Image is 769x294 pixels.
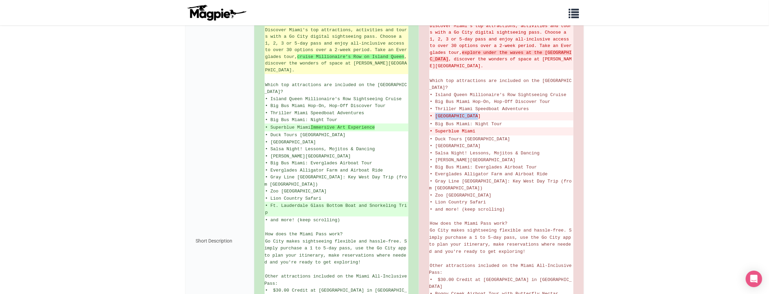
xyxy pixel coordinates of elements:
span: • Zoo [GEOGRAPHIC_DATA] [265,189,327,194]
span: • Island Queen Millionaire's Row Sightseeing Cruise [265,96,402,102]
strong: cruise Millionaire’s Row on Island Queen [297,54,404,59]
span: • Big Bus Miami: Everglades Airboat Tour [265,161,372,166]
strong: Immersive Art Experience [311,125,375,130]
span: Go City makes sightseeing flexible and hassle-free. Simply purchase a 1 to 5-day pass, use the Go... [265,239,409,265]
span: • Thriller Miami Speedboat Adventures [430,106,529,111]
span: • Big Bus Miami Hop-On, Hop-Off Discover Tour [265,103,386,108]
span: How does the Miami Pass work? [430,221,508,226]
span: • and more! (keep scrolling) [430,207,505,212]
span: • Duck Tours [GEOGRAPHIC_DATA] [265,132,346,138]
del: • Superblue Miami [430,128,573,135]
img: logo-ab69f6fb50320c5b225c76a69d11143b.png [186,4,247,21]
span: Which top attractions are included on the [GEOGRAPHIC_DATA]? [265,82,407,95]
span: • Lion Country Safari [265,196,322,201]
span: • [PERSON_NAME][GEOGRAPHIC_DATA] [430,157,516,163]
ins: • Ft. Lauderdale Glass Bottom Boat and Snorkeling Trip [265,202,408,216]
span: Which top attractions are included on the [GEOGRAPHIC_DATA]? [429,78,572,91]
span: Other attractions included on the Miami All-Inclusive Pass: [265,274,410,286]
ins: Discover Miami's top attractions, activities and tours with a Go City digital sightseeing pass. C... [265,27,408,74]
span: • Island Queen Millionaire's Row Sightseeing Cruise [430,92,567,97]
span: • Big Bus Miami Hop-On, Hop-Off Discover Tour [430,99,550,104]
span: • Thriller Miami Speedboat Adventures [265,110,364,116]
span: • Big Bus Miami: Everglades Airboat Tour [430,165,537,170]
span: Go City makes sightseeing flexible and hassle-free. Simply purchase a 1 to 5-day pass, use the Go... [429,228,574,254]
span: • Everglades Alligator Farm and Airboat Ride [265,168,383,173]
span: Other attractions included on the Miami All-Inclusive Pass: [429,263,574,275]
ins: • Superblue Miami [265,124,408,131]
span: • and more! (keep scrolling) [265,217,340,223]
del: • [GEOGRAPHIC_DATA] [430,113,573,120]
span: • [PERSON_NAME][GEOGRAPHIC_DATA] [265,154,351,159]
span: • Big Bus Miami: Night Tour [265,117,338,122]
strong: explore under the waves at the [GEOGRAPHIC_DATA] [430,50,572,62]
span: • Salsa Night! Lessons, Mojitos & Dancing [430,151,540,156]
span: • Gray Line [GEOGRAPHIC_DATA]: Key West Day Trip (from [GEOGRAPHIC_DATA]) [429,179,572,191]
del: Discover Miami's top attractions, activities and tours with a Go City digital sightseeing pass. C... [430,23,573,70]
span: • [GEOGRAPHIC_DATA] [430,143,481,149]
div: Open Intercom Messenger [746,271,762,287]
span: • [GEOGRAPHIC_DATA] [265,140,316,145]
span: • Salsa Night! Lessons, Mojitos & Dancing [265,146,375,152]
span: • Everglades Alligator Farm and Airboat Ride [430,172,548,177]
span: • Lion Country Safari [430,200,486,205]
span: • Duck Tours [GEOGRAPHIC_DATA] [430,137,510,142]
span: • Big Bus Miami: Night Tour [430,121,502,127]
span: How does the Miami Pass work? [265,232,343,237]
span: • Gray Line [GEOGRAPHIC_DATA]: Key West Day Trip (from [GEOGRAPHIC_DATA]) [265,175,407,187]
span: • $30.00 Credit at [GEOGRAPHIC_DATA] in [GEOGRAPHIC_DATA] [429,277,572,290]
span: • Zoo [GEOGRAPHIC_DATA] [430,193,491,198]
